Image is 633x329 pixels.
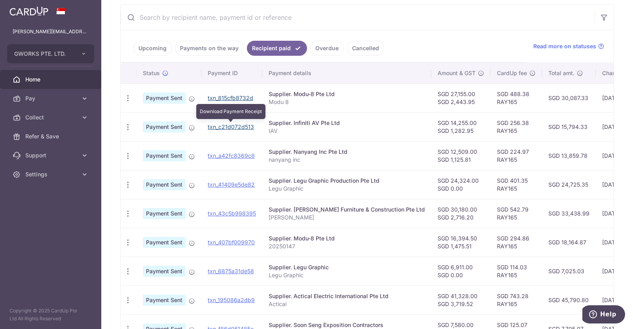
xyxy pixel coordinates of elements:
[143,208,186,219] span: Payment Sent
[143,93,186,104] span: Payment Sent
[431,83,491,112] td: SGD 27,155.00 SGD 2,443.95
[582,305,625,325] iframe: Opens a widget where you can find more information
[143,266,186,277] span: Payment Sent
[9,6,48,16] img: CardUp
[533,42,596,50] span: Read more on statuses
[347,41,384,56] a: Cancelled
[533,42,604,50] a: Read more on statuses
[262,63,431,83] th: Payment details
[25,76,78,83] span: Home
[269,119,425,127] div: Supplier. Infiniti AV Pte Ltd
[208,297,255,303] a: txn_195086a2db9
[269,234,425,242] div: Supplier. Modu-8 Pte Ltd
[542,170,596,199] td: SGD 24,725.35
[269,156,425,164] p: nanyang inc
[121,5,595,30] input: Search by recipient name, payment id or reference
[269,148,425,156] div: Supplier. Nanyang Inc Pte Ltd
[431,228,491,257] td: SGD 16,394.50 SGD 1,475.51
[491,199,542,228] td: SGD 542.79 RAY165
[208,181,255,188] a: txn_41409e5de82
[208,239,255,246] a: txn_407bf009970
[196,104,265,119] div: Download Payment Receipt
[269,177,425,185] div: Supplier. Legu Graphic Production Pte Ltd
[431,286,491,314] td: SGD 41,328.00 SGD 3,719.52
[247,41,307,56] a: Recipient paid
[491,141,542,170] td: SGD 224.97 RAY165
[497,69,527,77] span: CardUp fee
[542,83,596,112] td: SGD 30,087.33
[431,112,491,141] td: SGD 14,255.00 SGD 1,282.95
[431,199,491,228] td: SGD 30,180.00 SGD 2,716.20
[491,286,542,314] td: SGD 743.28 RAY165
[269,263,425,271] div: Supplier. Legu Graphic
[143,179,186,190] span: Payment Sent
[269,214,425,221] p: [PERSON_NAME]
[269,292,425,300] div: Supplier. Actical Electric International Pte Ltd
[269,242,425,250] p: 20250147
[208,210,256,217] a: txn_43c5b998395
[491,83,542,112] td: SGD 488.38 RAY165
[269,321,425,329] div: Supplier. Soon Seng Exposition Contractors
[542,257,596,286] td: SGD 7,025.03
[133,41,172,56] a: Upcoming
[143,69,160,77] span: Status
[25,95,78,102] span: Pay
[542,112,596,141] td: SGD 15,794.33
[143,150,186,161] span: Payment Sent
[491,112,542,141] td: SGD 256.38 RAY165
[208,95,253,101] a: txn_815cfb8732d
[269,90,425,98] div: Supplier. Modu-8 Pte Ltd
[269,127,425,135] p: IAV
[542,141,596,170] td: SGD 13,859.78
[491,257,542,286] td: SGD 114.03 RAY165
[269,98,425,106] p: Modu 8
[201,63,262,83] th: Payment ID
[143,121,186,132] span: Payment Sent
[310,41,344,56] a: Overdue
[548,69,574,77] span: Total amt.
[143,295,186,306] span: Payment Sent
[143,237,186,248] span: Payment Sent
[269,185,425,193] p: Legu Graphic
[25,151,78,159] span: Support
[542,286,596,314] td: SGD 45,790.80
[25,113,78,121] span: Collect
[269,206,425,214] div: Supplier. [PERSON_NAME] Furniture & Construction Pte Ltd
[175,41,244,56] a: Payments on the way
[25,132,78,140] span: Refer & Save
[7,44,94,63] button: GWORKS PTE. LTD.
[431,170,491,199] td: SGD 24,324.00 SGD 0.00
[491,170,542,199] td: SGD 401.35 RAY165
[269,300,425,308] p: Actical
[13,28,89,36] p: [PERSON_NAME][EMAIL_ADDRESS][DOMAIN_NAME]
[208,123,254,130] a: txn_c21d072d513
[491,228,542,257] td: SGD 294.86 RAY165
[25,170,78,178] span: Settings
[542,199,596,228] td: SGD 33,438.99
[542,228,596,257] td: SGD 18,164.87
[431,141,491,170] td: SGD 12,509.00 SGD 1,125.81
[438,69,476,77] span: Amount & GST
[14,50,73,58] span: GWORKS PTE. LTD.
[208,268,254,274] a: txn_6875a31de58
[269,271,425,279] p: Legu Graphic
[431,257,491,286] td: SGD 6,911.00 SGD 0.00
[208,152,255,159] a: txn_a42fc8369c8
